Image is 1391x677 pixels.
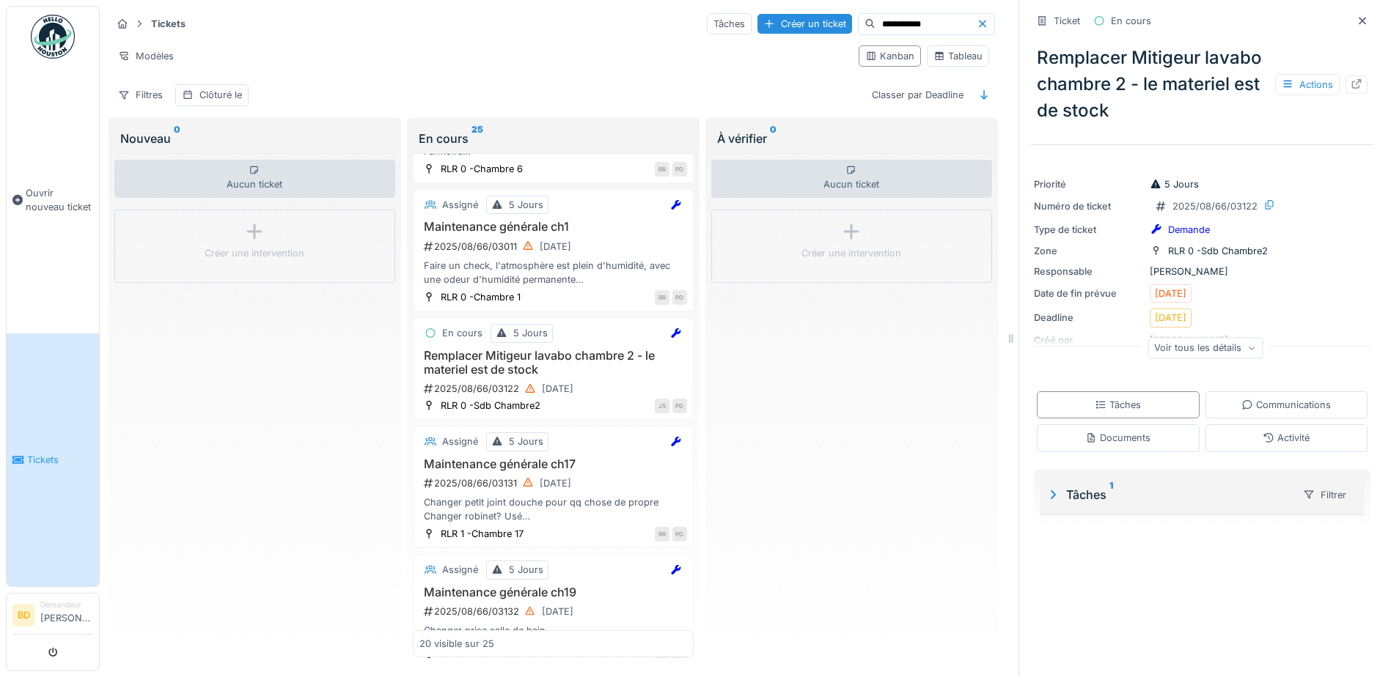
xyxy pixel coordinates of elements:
div: Classer par Deadline [865,84,970,106]
div: Créer une intervention [801,246,901,260]
sup: 1 [1109,486,1113,503]
div: En cours [1111,14,1151,28]
a: BD Demandeur[PERSON_NAME] [12,599,93,635]
div: Aucun ticket [711,160,992,198]
div: Assigné [442,434,478,448]
div: [DATE] [542,382,573,396]
li: BD [12,604,34,626]
div: [DATE] [540,476,571,490]
div: 20 visible sur 25 [419,637,494,651]
div: Changer petit joint douche pour qq chose de propre Changer robinet? Usé Remplacer prise salle de ... [419,495,687,523]
div: Tableau [933,49,983,63]
div: Ticket [1054,14,1080,28]
h3: Maintenance générale ch1 [419,220,687,234]
div: Priorité [1034,177,1144,191]
div: Actions [1275,74,1340,95]
div: Deadline [1034,311,1144,325]
div: Demande [1168,223,1210,237]
span: Tickets [27,453,93,467]
div: RR [655,527,669,541]
div: Faire un check, l'atmosphère est plein d'humidité, avec une odeur d'humidité permanente Mettre de... [419,259,687,286]
div: Numéro de ticket [1034,199,1144,213]
div: 2025/08/66/03122 [1172,199,1258,213]
div: 5 Jours [513,326,548,340]
div: Responsable [1034,264,1144,278]
div: Demandeur [40,599,93,610]
div: 5 Jours [509,563,543,577]
div: PD [672,290,687,305]
span: Ouvrir nouveau ticket [26,186,93,214]
div: RLR 0 -Chambre 6 [441,162,523,176]
div: Remplacer Mitigeur lavabo chambre 2 - le materiel est de stock [1031,39,1373,130]
div: PD [672,162,687,177]
div: RR [655,162,669,177]
div: RR [655,290,669,305]
div: Tâches [707,13,752,34]
div: 2025/08/66/03132 [422,602,687,621]
div: Voir tous les détails [1148,337,1263,358]
div: [DATE] [540,240,571,254]
div: Assigné [442,198,478,212]
div: RLR 0 -Sdb Chambre2 [441,399,540,413]
img: Badge_color-CXgf-gQk.svg [31,15,75,59]
div: [DATE] [1155,311,1186,325]
div: Changer prise salle de bain Remplacer silicone noir douche (ou Remplacer bac) Racheter bouchon la... [419,624,687,651]
div: Tâches [1046,486,1291,503]
div: 2025/08/66/03122 [422,380,687,398]
div: PD [672,399,687,413]
div: 5 Jours [509,434,543,448]
div: Activité [1263,431,1310,445]
div: Créer un ticket [757,14,852,34]
div: En cours [419,130,688,147]
div: PD [672,527,687,541]
h3: Maintenance générale ch19 [419,585,687,599]
div: Communications [1241,398,1331,412]
div: 2025/08/66/03131 [422,474,687,492]
a: Tickets [7,333,99,586]
div: 2025/08/66/03011 [422,237,687,256]
h3: Maintenance générale ch17 [419,457,687,471]
div: Date de fin prévue [1034,286,1144,300]
div: Modèles [111,45,180,67]
h3: Remplacer Mitigeur lavabo chambre 2 - le materiel est de stock [419,349,687,377]
div: RLR 0 -Sdb Chambre2 [1168,244,1268,258]
sup: 0 [174,130,180,147]
li: [PERSON_NAME] [40,599,93,631]
div: RLR 0 -Chambre 1 [441,290,521,304]
div: Nouveau [120,130,389,147]
div: [PERSON_NAME] [1034,264,1370,278]
div: [DATE] [1155,286,1186,300]
div: JS [655,399,669,413]
div: Kanban [865,49,914,63]
div: RLR 1 -Chambre 17 [441,527,524,541]
div: 5 Jours [509,198,543,212]
div: Créer une intervention [205,246,304,260]
div: Zone [1034,244,1144,258]
strong: Tickets [145,17,191,31]
div: Filtres [111,84,169,106]
div: Type de ticket [1034,223,1144,237]
div: Tâches [1095,398,1141,412]
div: [DATE] [542,604,573,618]
div: En cours [442,326,482,340]
div: Filtrer [1296,484,1353,506]
sup: 0 [770,130,777,147]
a: Ouvrir nouveau ticket [7,67,99,333]
div: Assigné [442,563,478,577]
div: Aucun ticket [114,160,395,198]
div: Clôturé le [199,88,242,102]
div: À vérifier [717,130,986,147]
div: 5 Jours [1150,177,1199,191]
sup: 25 [471,130,483,147]
div: Documents [1085,431,1150,445]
